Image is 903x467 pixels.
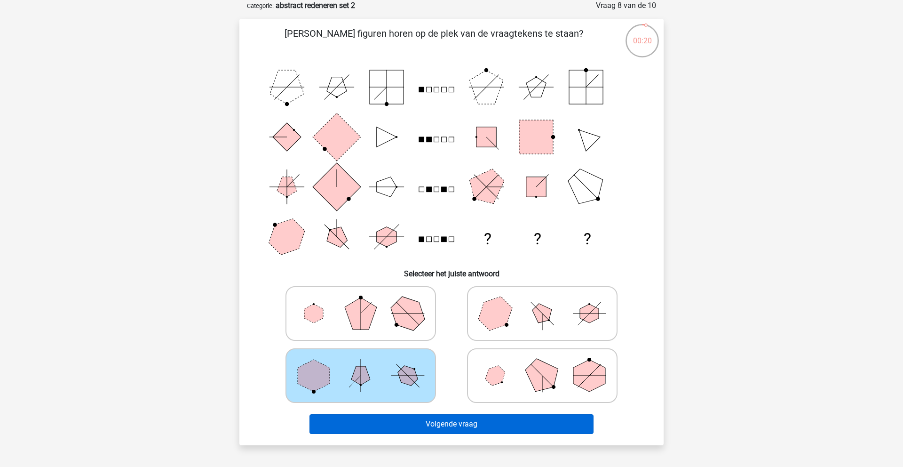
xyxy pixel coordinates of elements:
text: ? [584,230,591,248]
strong: abstract redeneren set 2 [276,1,355,10]
small: Categorie: [247,2,274,9]
div: 00:20 [625,23,660,47]
h6: Selecteer het juiste antwoord [254,262,649,278]
text: ? [534,230,541,248]
p: [PERSON_NAME] figuren horen op de plek van de vraagtekens te staan? [254,26,613,55]
text: ? [484,230,491,248]
button: Volgende vraag [309,414,594,434]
